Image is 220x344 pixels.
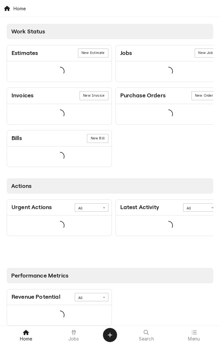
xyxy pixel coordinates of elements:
span: Loading... [55,150,64,163]
div: Card Column Content [7,194,213,261]
span: Loading... [164,107,173,121]
a: Search [123,327,170,343]
a: Menu [171,327,218,343]
span: Search [139,336,154,341]
span: Actions [11,183,31,189]
div: Card Header [7,289,112,305]
span: Loading... [55,308,64,322]
span: Work Status [11,28,45,35]
div: Card Title [120,91,165,100]
div: Card Link Button [80,91,108,100]
div: Card Header [7,200,112,216]
span: Home [20,336,32,341]
div: Card Data Filter Control [183,203,217,212]
div: Card Data [7,146,112,167]
div: All [78,206,97,211]
span: Loading... [55,107,64,121]
span: Loading... [164,65,173,78]
div: Card Title [12,91,33,100]
div: Card Data [7,305,112,325]
a: New Order [191,91,217,100]
div: Card: Urgent Actions [7,199,112,236]
a: New Invoice [80,91,108,100]
span: Menu [188,336,200,341]
button: Create Object [103,328,117,342]
div: All [78,295,97,301]
div: Card Column Header [7,24,213,39]
div: Card Data Filter Control [75,293,108,301]
div: Card Header [7,45,112,61]
div: All [187,206,205,211]
div: Card: Estimates [7,45,112,82]
a: New Bill [87,134,108,143]
div: Card: Invoices [7,87,112,124]
div: Card Title [12,293,60,301]
div: Card Link Button [191,91,217,100]
a: Jobs [50,327,97,343]
div: Card Link Button [195,49,217,57]
div: Card Data [7,104,112,124]
span: Jobs [68,336,79,341]
div: Card Header [7,88,112,104]
div: Card Column: Work Status [4,21,217,175]
a: New Job [195,49,217,57]
div: Card Title [120,203,159,212]
div: Card: Bills [7,130,112,167]
div: Card Column Header [7,268,213,283]
div: Card Title [12,134,22,143]
div: Card Title [120,49,132,57]
div: Card Column Header [7,178,213,194]
span: Performance Metrics [11,272,68,279]
div: Card Data [7,216,112,236]
div: Card Link Button [87,134,108,143]
a: Home [3,327,50,343]
span: Loading... [164,219,173,232]
div: Card Header [7,130,112,146]
span: Loading... [55,219,64,232]
div: Card Column: Actions [4,175,217,265]
div: Card Title [12,203,52,212]
div: Card: Revenue Potential [7,289,112,326]
a: New Estimate [78,49,108,57]
div: Card Title [12,49,38,57]
div: Card Column Content [7,39,213,172]
div: Card Data Filter Control [75,203,108,212]
span: Loading... [55,65,64,78]
div: Card Data [7,61,112,82]
div: Card Link Button [78,49,108,57]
